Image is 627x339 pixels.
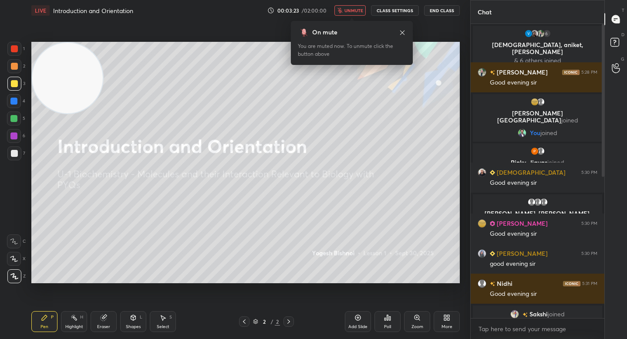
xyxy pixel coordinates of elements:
[495,219,548,228] h6: [PERSON_NAME]
[344,7,363,14] span: unmute
[490,170,495,175] img: Learner_Badge_beginner_1_8b307cf2a0.svg
[536,29,545,38] img: 08209ed621b14c5882fa8a01680fa154.jpg
[495,279,512,288] h6: Nidhi
[490,78,597,87] div: Good evening sir
[533,198,542,207] img: default.png
[490,179,597,187] div: Good evening sir
[536,98,545,106] img: default.png
[157,325,169,329] div: Select
[478,219,486,228] img: 783b1700c52b4f65b00af91cebedacbe.jpg
[471,0,499,24] p: Chat
[478,168,486,177] img: 361c779e0a634952a31b08713a08d5ef.jpg
[530,29,539,38] img: d927ead1100745ec8176353656eda1f8.jpg
[411,325,423,329] div: Zoom
[490,260,597,268] div: good evening sir
[53,7,133,15] h4: Introduction and Orientation
[424,5,460,16] button: End Class
[7,252,26,266] div: X
[7,94,25,108] div: 4
[518,129,526,137] img: d08d8ff8258545f9822ac8fffd9437ff.jpg
[7,234,26,248] div: C
[495,168,566,177] h6: [DEMOGRAPHIC_DATA]
[51,315,54,319] div: P
[275,318,280,325] div: 2
[270,319,273,324] div: /
[7,269,26,283] div: Z
[7,129,25,143] div: 6
[536,147,545,156] img: default.png
[478,68,486,77] img: 08209ed621b14c5882fa8a01680fa154.jpg
[581,221,597,226] div: 5:30 PM
[140,315,142,319] div: L
[97,325,110,329] div: Eraser
[371,5,419,16] button: CLASS SETTINGS
[478,210,597,224] p: [PERSON_NAME], [PERSON_NAME], [PERSON_NAME]
[260,319,269,324] div: 2
[530,98,539,106] img: 783b1700c52b4f65b00af91cebedacbe.jpg
[334,5,366,16] button: unmute
[31,5,50,16] div: LIVE
[312,28,337,37] div: On mute
[510,310,519,319] img: b560f6ff74f34e8f9a2f9dbbcd026ae7.jpg
[478,249,486,258] img: 6829b940f9e34d9695a8a0d1a4ba09bb.jpg
[490,221,495,226] img: Learner_Badge_pro_50a137713f.svg
[540,129,557,136] span: joined
[7,77,25,91] div: 3
[543,29,551,38] div: 6
[548,311,565,318] span: joined
[442,325,452,329] div: More
[348,325,367,329] div: Add Slide
[581,251,597,256] div: 5:30 PM
[478,110,597,124] p: [PERSON_NAME][GEOGRAPHIC_DATA]
[527,198,536,207] img: default.png
[490,290,597,298] div: Good evening sir
[561,116,578,124] span: joined
[529,311,548,318] span: Sakshi
[582,281,597,286] div: 5:31 PM
[581,70,597,75] div: 5:28 PM
[384,325,391,329] div: Poll
[7,146,25,160] div: 7
[65,325,83,329] div: Highlight
[126,325,141,329] div: Shapes
[495,68,548,77] h6: [PERSON_NAME]
[522,312,528,317] img: no-rating-badge.077c3623.svg
[490,281,495,286] img: no-rating-badge.077c3623.svg
[581,170,597,175] div: 5:30 PM
[490,230,597,238] div: Good evening sir
[621,31,624,38] p: D
[478,57,597,64] p: & 6 others joined
[478,159,597,166] p: Pinky, Jigyas
[562,70,580,75] img: iconic-dark.1390631f.png
[7,42,25,56] div: 1
[298,42,406,58] div: You are muted now. To unmute click the button above
[490,251,495,256] img: Learner_Badge_beginner_1_8b307cf2a0.svg
[530,147,539,156] img: 47ab5c60028d4cbc9390ff841c30a7d9.20184883_3
[471,24,604,318] div: grid
[622,7,624,14] p: T
[490,70,495,75] img: no-rating-badge.077c3623.svg
[40,325,48,329] div: Pen
[524,29,533,38] img: 0dd7075a4fc24be8b0cc98bab543b439.30771068_3
[7,112,25,125] div: 5
[169,315,172,319] div: S
[530,129,540,136] span: You
[495,249,548,258] h6: [PERSON_NAME]
[539,198,548,207] img: default.png
[621,56,624,62] p: G
[478,41,597,55] p: [DEMOGRAPHIC_DATA], aniket, [PERSON_NAME]
[547,158,564,166] span: joined
[563,281,580,286] img: iconic-dark.1390631f.png
[7,59,25,73] div: 2
[80,315,83,319] div: H
[478,279,486,288] img: default.png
